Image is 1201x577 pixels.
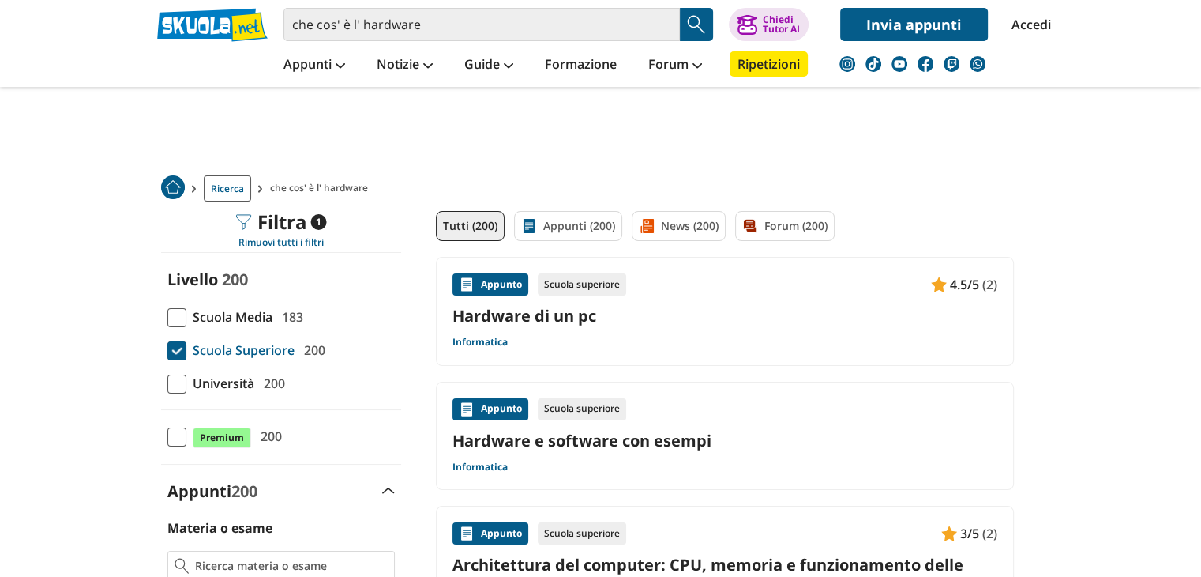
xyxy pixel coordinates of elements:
[950,274,979,295] span: 4.5/5
[514,211,622,241] a: Appunti (200)
[452,522,528,545] div: Appunto
[729,8,809,41] button: ChiediTutor AI
[839,56,855,72] img: instagram
[193,428,251,448] span: Premium
[1011,8,1045,41] a: Accedi
[436,211,505,241] a: Tutti (200)
[283,8,680,41] input: Cerca appunti, riassunti o versioni
[538,398,626,420] div: Scuola superiore
[235,214,251,230] img: Filtra filtri mobile
[944,56,959,72] img: twitch
[459,277,475,292] img: Appunti contenuto
[680,8,713,41] button: Search Button
[195,558,387,574] input: Ricerca materia o esame
[644,51,706,80] a: Forum
[459,526,475,541] img: Appunti contenuto
[762,15,799,34] div: Chiedi Tutor AI
[452,461,508,473] a: Informatica
[280,51,349,80] a: Appunti
[918,56,933,72] img: facebook
[460,51,517,80] a: Guide
[941,526,957,541] img: Appunti contenuto
[865,56,881,72] img: tiktok
[931,277,947,292] img: Appunti contenuto
[459,402,475,417] img: Appunti contenuto
[276,307,303,327] span: 183
[161,236,401,249] div: Rimuovi tutti i filtri
[730,51,808,77] a: Ripetizioni
[204,175,251,202] a: Ricerca
[257,373,285,394] span: 200
[231,481,257,502] span: 200
[742,218,758,234] img: Forum filtro contenuto
[298,340,325,360] span: 200
[186,373,254,394] span: Università
[222,269,248,290] span: 200
[538,273,626,296] div: Scuola superiore
[982,274,997,295] span: (2)
[235,211,326,233] div: Filtra
[541,51,621,80] a: Formazione
[452,305,997,326] a: Hardware di un pc
[538,522,626,545] div: Scuola superiore
[373,51,437,80] a: Notizie
[452,273,528,296] div: Appunto
[840,8,988,41] a: Invia appunti
[270,175,374,202] span: che cos' è l' hardware
[382,488,395,494] img: Apri e chiudi sezione
[521,218,537,234] img: Appunti filtro contenuto
[960,523,979,544] span: 3/5
[167,519,272,537] label: Materia o esame
[970,56,985,72] img: WhatsApp
[735,211,835,241] a: Forum (200)
[632,211,726,241] a: News (200)
[639,218,655,234] img: News filtro contenuto
[186,307,272,327] span: Scuola Media
[186,340,295,360] span: Scuola Superiore
[175,558,190,574] img: Ricerca materia o esame
[167,269,218,290] label: Livello
[452,430,997,451] a: Hardware e software con esempi
[982,523,997,544] span: (2)
[452,336,508,349] a: Informatica
[891,56,907,72] img: youtube
[685,13,708,36] img: Cerca appunti, riassunti o versioni
[310,214,326,230] span: 1
[167,481,257,502] label: Appunti
[254,426,282,447] span: 200
[452,398,528,420] div: Appunto
[161,175,185,202] a: Home
[161,175,185,199] img: Home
